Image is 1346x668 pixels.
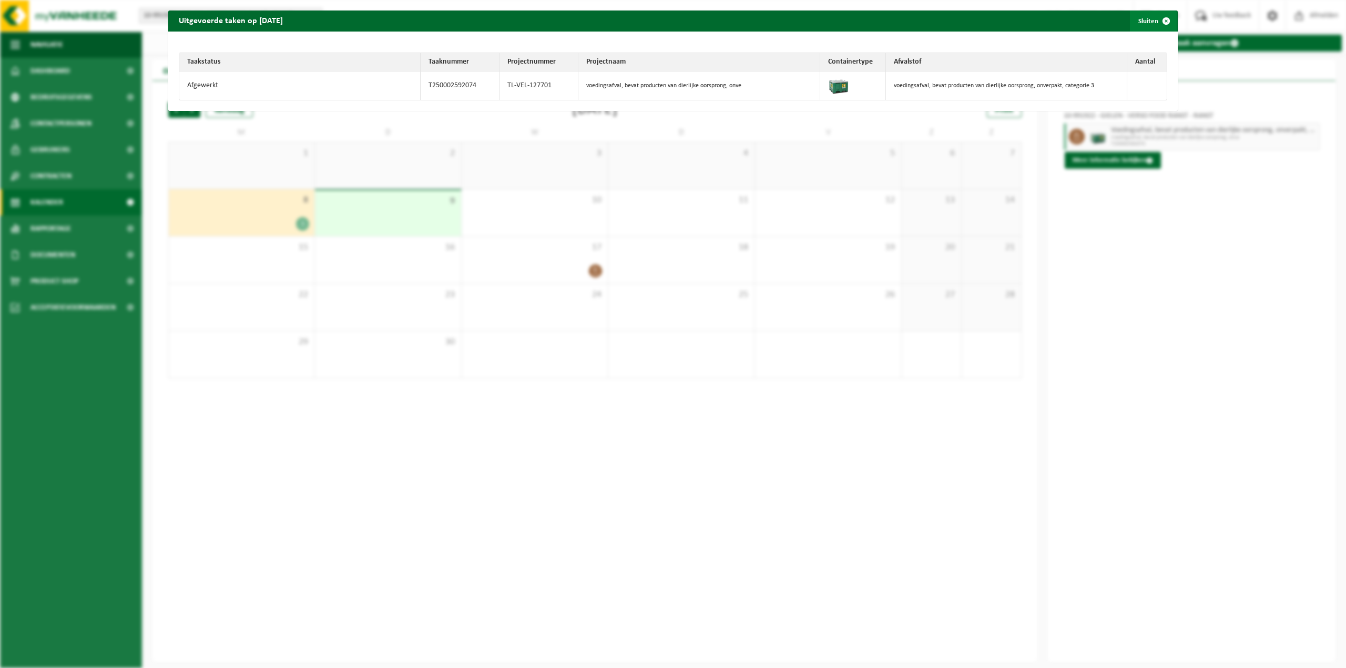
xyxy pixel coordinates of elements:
[499,53,578,71] th: Projectnummer
[168,11,293,30] h2: Uitgevoerde taken op [DATE]
[578,53,820,71] th: Projectnaam
[499,71,578,100] td: TL-VEL-127701
[1127,53,1167,71] th: Aantal
[179,53,421,71] th: Taakstatus
[578,71,820,100] td: voedingsafval, bevat producten van dierlijke oorsprong, onve
[886,53,1127,71] th: Afvalstof
[421,71,499,100] td: T250002592074
[179,71,421,100] td: Afgewerkt
[1130,11,1177,32] button: Sluiten
[828,74,849,95] img: PB-LB-0680-HPE-GN-01
[886,71,1127,100] td: voedingsafval, bevat producten van dierlijke oorsprong, onverpakt, categorie 3
[820,53,886,71] th: Containertype
[421,53,499,71] th: Taaknummer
